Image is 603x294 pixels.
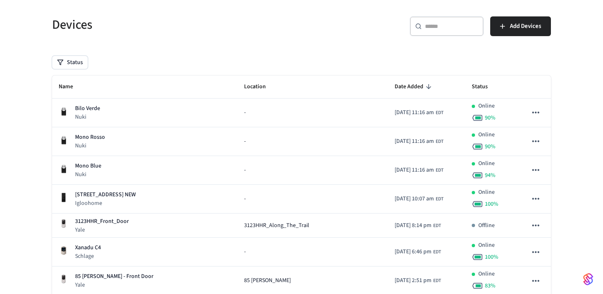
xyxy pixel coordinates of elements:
[395,108,443,117] div: America/New_York
[75,252,101,260] p: Schlage
[510,21,541,32] span: Add Devices
[244,137,246,146] span: -
[395,137,434,146] span: [DATE] 11:16 am
[436,138,443,145] span: EDT
[244,248,246,256] span: -
[395,221,441,230] div: America/New_York
[395,108,434,117] span: [DATE] 11:16 am
[395,137,443,146] div: America/New_York
[395,276,441,285] div: America/New_York
[478,270,495,278] p: Online
[485,282,496,290] span: 83 %
[485,200,498,208] span: 100 %
[244,221,309,230] span: 3123HHR_Along_The_Trail
[472,80,498,93] span: Status
[244,166,246,175] span: -
[583,273,593,286] img: SeamLogoGradient.69752ec5.svg
[436,109,443,117] span: EDT
[395,276,432,285] span: [DATE] 2:51 pm
[59,106,69,116] img: Nuki Smart Lock 3.0 Pro Black, Front
[433,248,441,256] span: EDT
[395,80,434,93] span: Date Added
[244,80,276,93] span: Location
[436,195,443,203] span: EDT
[52,56,88,69] button: Status
[75,243,101,252] p: Xanadu C4
[75,170,101,179] p: Nuki
[395,195,434,203] span: [DATE] 10:07 am
[59,274,69,284] img: Yale Assure Touchscreen Wifi Smart Lock, Satin Nickel, Front
[75,104,100,113] p: Bilo Verde
[59,193,69,202] img: igloohome_deadbolt_2e
[75,226,129,234] p: Yale
[59,135,69,145] img: Nuki Smart Lock 3.0 Pro Black, Front
[478,102,495,110] p: Online
[59,246,69,255] img: Schlage Sense Smart Deadbolt with Camelot Trim, Front
[244,276,291,285] span: 85 [PERSON_NAME]
[395,248,432,256] span: [DATE] 6:46 pm
[485,114,496,122] span: 90 %
[75,191,136,199] p: [STREET_ADDRESS] NEW
[75,217,129,226] p: 3123HHR_Front_Door
[244,108,246,117] span: -
[59,80,84,93] span: Name
[478,159,495,168] p: Online
[395,221,432,230] span: [DATE] 8:14 pm
[478,131,495,139] p: Online
[395,166,434,175] span: [DATE] 11:16 am
[75,162,101,170] p: Mono Blue
[485,171,496,179] span: 94 %
[75,142,105,150] p: Nuki
[75,133,105,142] p: Mono Rosso
[485,142,496,151] span: 90 %
[478,221,495,230] p: Offline
[490,16,551,36] button: Add Devices
[52,16,297,33] h5: Devices
[75,272,153,281] p: 85 [PERSON_NAME] - Front Door
[395,248,441,256] div: America/New_York
[395,166,443,175] div: America/New_York
[59,164,69,174] img: Nuki Smart Lock 3.0 Pro Black, Front
[75,113,100,121] p: Nuki
[433,277,441,285] span: EDT
[478,241,495,250] p: Online
[433,222,441,230] span: EDT
[436,167,443,174] span: EDT
[485,253,498,261] span: 100 %
[59,219,69,229] img: Yale Assure Touchscreen Wifi Smart Lock, Satin Nickel, Front
[244,195,246,203] span: -
[75,199,136,207] p: Igloohome
[395,195,443,203] div: America/New_York
[478,188,495,197] p: Online
[75,281,153,289] p: Yale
